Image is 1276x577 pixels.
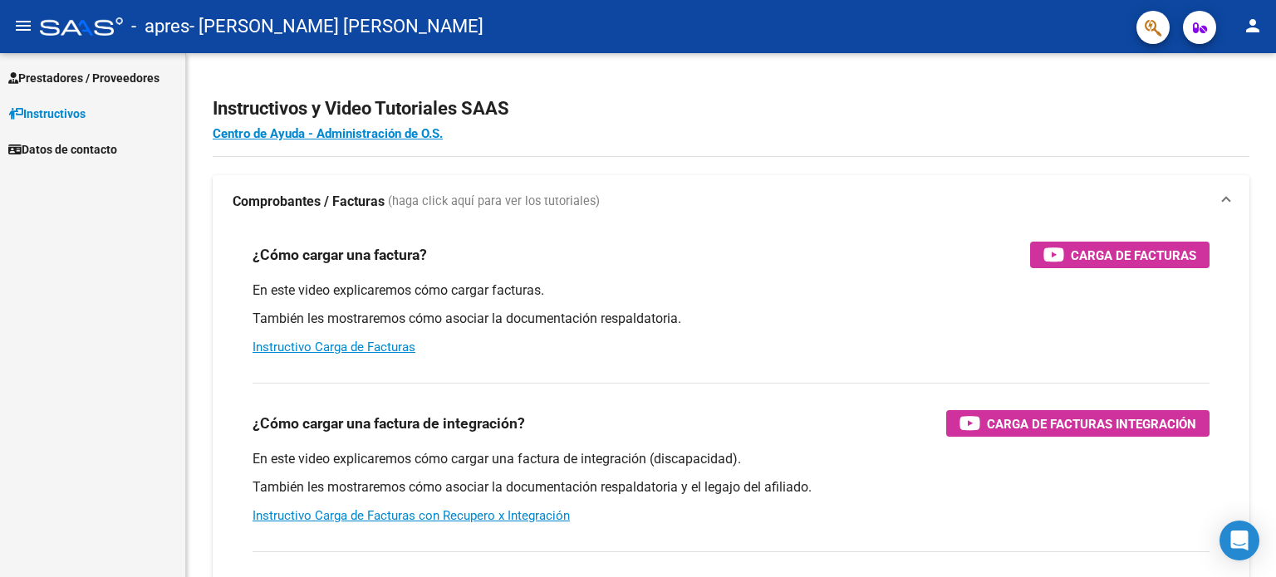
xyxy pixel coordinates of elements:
p: También les mostraremos cómo asociar la documentación respaldatoria. [253,310,1210,328]
span: - [PERSON_NAME] [PERSON_NAME] [189,8,483,45]
p: En este video explicaremos cómo cargar una factura de integración (discapacidad). [253,450,1210,468]
span: Datos de contacto [8,140,117,159]
p: También les mostraremos cómo asociar la documentación respaldatoria y el legajo del afiliado. [253,478,1210,496]
mat-icon: person [1243,16,1263,36]
button: Carga de Facturas [1030,242,1210,268]
div: Open Intercom Messenger [1220,521,1259,560]
button: Carga de Facturas Integración [946,410,1210,437]
span: (haga click aquí para ver los tutoriales) [388,193,600,211]
strong: Comprobantes / Facturas [233,193,385,211]
span: Carga de Facturas [1071,245,1196,266]
span: - apres [131,8,189,45]
a: Instructivo Carga de Facturas [253,340,415,355]
span: Instructivos [8,105,86,123]
h3: ¿Cómo cargar una factura? [253,243,427,266]
mat-icon: menu [13,16,33,36]
a: Instructivo Carga de Facturas con Recupero x Integración [253,508,570,523]
span: Carga de Facturas Integración [987,413,1196,434]
a: Centro de Ayuda - Administración de O.S. [213,126,443,141]
p: En este video explicaremos cómo cargar facturas. [253,281,1210,300]
h2: Instructivos y Video Tutoriales SAAS [213,93,1249,125]
mat-expansion-panel-header: Comprobantes / Facturas (haga click aquí para ver los tutoriales) [213,175,1249,228]
span: Prestadores / Proveedores [8,69,159,87]
h3: ¿Cómo cargar una factura de integración? [253,412,525,435]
